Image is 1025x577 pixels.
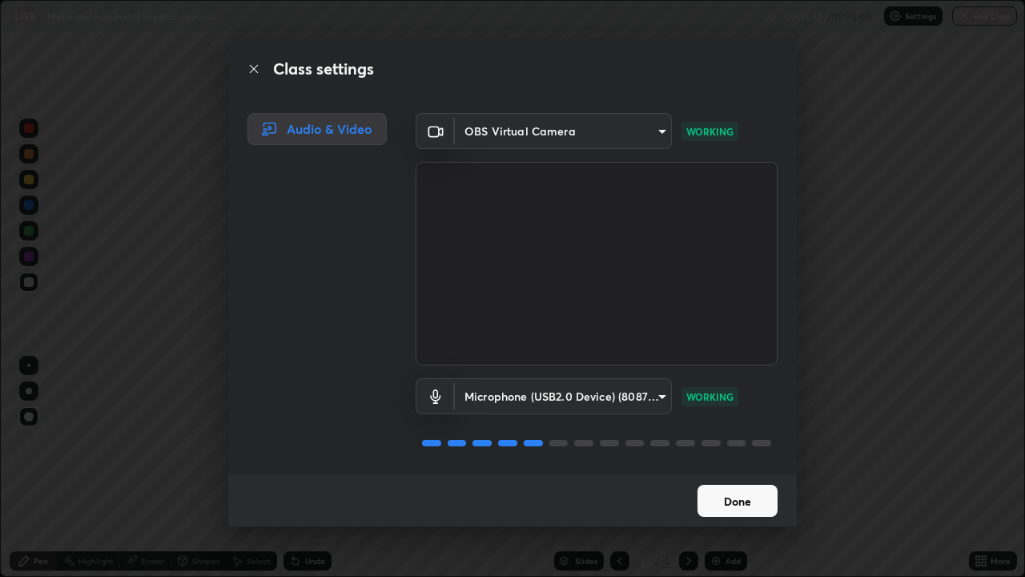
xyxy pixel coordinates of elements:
p: WORKING [686,389,734,404]
div: OBS Virtual Camera [455,378,672,414]
button: Done [697,485,778,517]
div: Audio & Video [247,113,387,145]
p: WORKING [686,124,734,139]
h2: Class settings [273,57,374,81]
div: OBS Virtual Camera [455,113,672,149]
